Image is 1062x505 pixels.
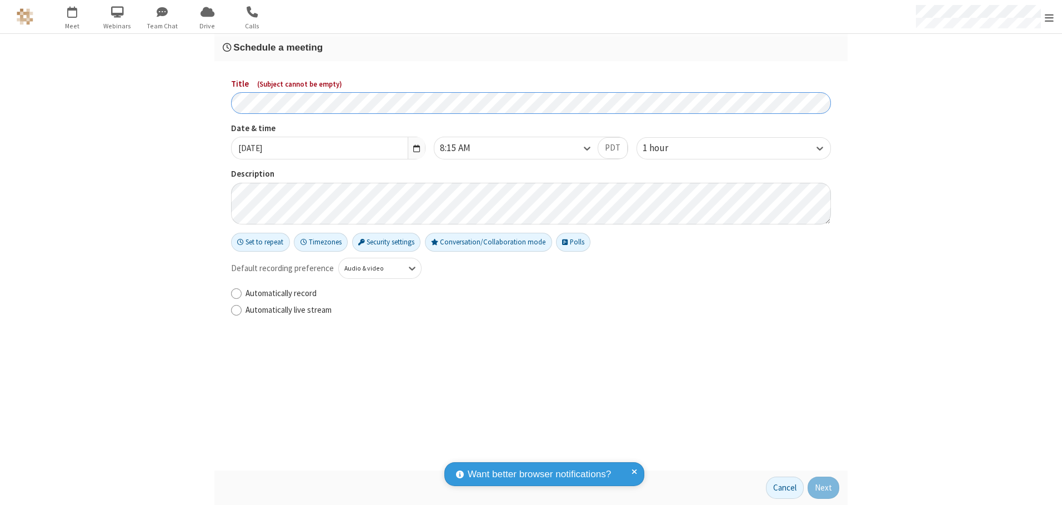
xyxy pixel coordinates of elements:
span: ( Subject cannot be empty ) [257,79,342,89]
span: Team Chat [142,21,183,31]
label: Automatically record [246,287,831,300]
button: Timezones [294,233,348,252]
button: Next [808,477,839,499]
label: Description [231,168,831,181]
button: Cancel [766,477,804,499]
span: Meet [52,21,93,31]
span: Want better browser notifications? [468,467,611,482]
button: Conversation/Collaboration mode [425,233,552,252]
span: Drive [187,21,228,31]
button: Set to repeat [231,233,290,252]
label: Date & time [231,122,425,135]
button: PDT [598,137,628,159]
span: Default recording preference [231,262,334,275]
div: 1 hour [643,141,687,156]
div: Audio & video [344,263,397,273]
div: 8:15 AM [440,141,489,156]
img: QA Selenium DO NOT DELETE OR CHANGE [17,8,33,25]
button: Polls [556,233,590,252]
label: Title [231,78,831,91]
button: Security settings [352,233,421,252]
span: Calls [232,21,273,31]
label: Automatically live stream [246,304,831,317]
span: Webinars [97,21,138,31]
span: Schedule a meeting [233,42,323,53]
